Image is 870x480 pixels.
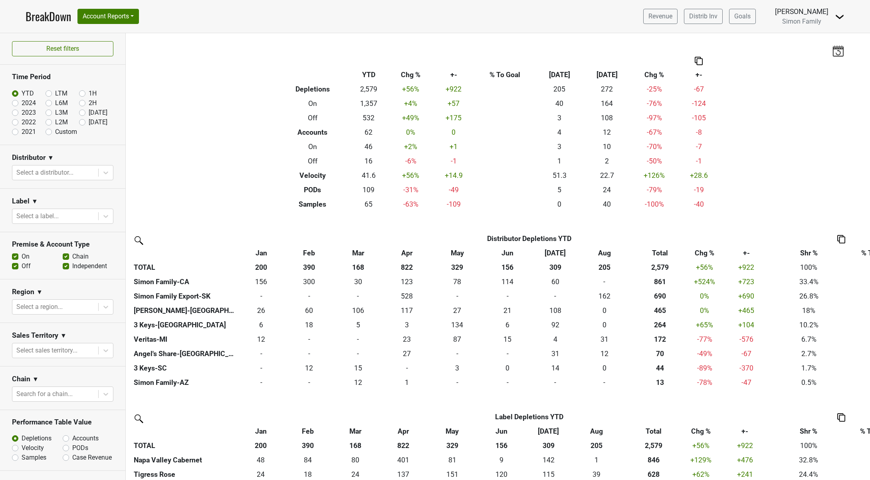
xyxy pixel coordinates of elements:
th: 309 [531,260,579,275]
td: 33.4% [773,275,844,289]
td: 27 [383,347,431,361]
div: - [335,291,381,301]
div: +465 [721,305,771,316]
th: Aug: activate to sort column ascending [579,246,629,260]
th: Depletions [276,82,349,96]
label: L6M [55,98,68,108]
td: +56 % [388,82,433,96]
div: 78 [433,277,482,287]
label: L2M [55,118,68,127]
label: YTD [22,89,34,98]
td: -19 [678,183,719,197]
td: 18% [773,303,844,318]
td: -67 [678,82,719,96]
div: - [239,349,283,359]
th: 465.000 [630,303,690,318]
td: 16 [349,154,388,168]
label: [DATE] [89,118,107,127]
th: Distributor Depletions YTD [285,231,773,246]
td: 0 [285,289,333,303]
td: -67 % [631,125,678,139]
td: -49 % [690,347,719,361]
label: Depletions [22,434,52,443]
td: 1,357 [349,96,388,111]
th: PODs [276,183,349,197]
td: 3 [536,139,583,154]
td: -79 % [631,183,678,197]
td: 24 [583,183,631,197]
th: Apr: activate to sort column ascending [380,424,427,438]
td: +57 [433,96,474,111]
th: 822 [383,260,431,275]
th: Accounts [276,125,349,139]
td: 12 [583,125,631,139]
div: 3 [385,320,429,330]
label: L3M [55,108,68,118]
a: Distrib Inv [684,9,723,24]
span: ▼ [36,287,43,297]
td: -40 [678,197,719,211]
th: 70.000 [630,347,690,361]
span: ▼ [48,153,54,163]
div: 18 [287,320,331,330]
td: 0 [285,347,333,361]
th: 156 [484,260,531,275]
div: - [287,334,331,345]
h3: Distributor [12,153,46,162]
th: 172.003 [630,332,690,347]
td: 5 [333,318,383,332]
label: Off [22,261,31,271]
img: Copy to clipboard [695,57,703,65]
td: 0 [333,347,383,361]
th: Samples [276,197,349,211]
th: Simon Family-CA [132,275,237,289]
td: 78 [431,275,484,289]
h3: Label [12,197,30,205]
td: 0 [431,347,484,361]
td: 123 [383,275,431,289]
div: 26 [239,305,283,316]
td: 41.6 [349,168,388,183]
th: Jan: activate to sort column ascending [237,246,285,260]
th: Chg %: activate to sort column ascending [690,246,719,260]
td: 162 [579,289,629,303]
button: Reset filters [12,41,113,56]
td: 92 [531,318,579,332]
th: 200 [237,260,285,275]
div: - [287,349,331,359]
button: Account Reports [77,9,139,24]
td: 12 [237,332,285,347]
div: 117 [385,305,429,316]
td: 2,579 [349,82,388,96]
h3: Premise & Account Type [12,240,113,249]
th: 329 [431,260,484,275]
td: 100% [773,260,844,275]
div: +104 [721,320,771,330]
td: 87 [431,332,484,347]
td: 30 [333,275,383,289]
img: Copy to clipboard [837,235,845,243]
th: May: activate to sort column ascending [427,424,478,438]
div: 106 [335,305,381,316]
div: - [581,277,628,287]
td: -31 % [388,183,433,197]
label: 2021 [22,127,36,137]
th: YTD [349,68,388,82]
td: 0 [285,332,333,347]
td: 2 [583,154,631,168]
td: 114 [484,275,531,289]
a: Revenue [643,9,678,24]
div: 6 [486,320,529,330]
td: -50 % [631,154,678,168]
div: - [335,349,381,359]
div: 123 [385,277,429,287]
th: 861.000 [630,275,690,289]
td: 6 [484,318,531,332]
td: 0 [484,289,531,303]
td: 0 % [388,125,433,139]
th: Total: activate to sort column ascending [621,424,686,438]
td: 164 [583,96,631,111]
td: 0 [531,289,579,303]
th: Feb: activate to sort column ascending [284,424,331,438]
div: 465 [632,305,688,316]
